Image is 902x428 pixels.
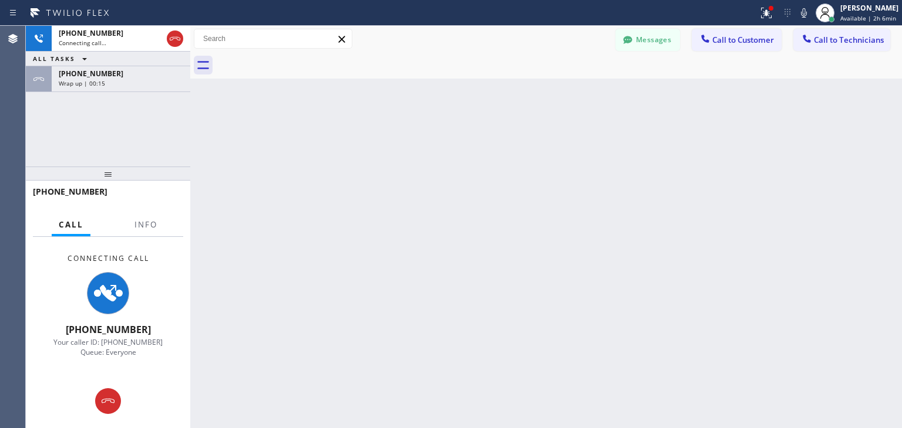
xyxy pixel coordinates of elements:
[840,3,898,13] div: [PERSON_NAME]
[26,52,99,66] button: ALL TASKS
[615,29,680,51] button: Messages
[33,55,75,63] span: ALL TASKS
[194,29,352,48] input: Search
[59,79,105,87] span: Wrap up | 00:15
[793,29,890,51] button: Call to Technicians
[52,213,90,236] button: Call
[95,388,121,414] button: Hang up
[127,213,164,236] button: Info
[59,28,123,38] span: [PHONE_NUMBER]
[33,186,107,197] span: [PHONE_NUMBER]
[167,30,183,47] button: Hang up
[840,14,896,22] span: Available | 2h 6min
[53,337,163,357] span: Your caller ID: [PHONE_NUMBER] Queue: Everyone
[59,39,106,47] span: Connecting call…
[712,35,774,45] span: Call to Customer
[59,69,123,79] span: [PHONE_NUMBER]
[814,35,884,45] span: Call to Technicians
[692,29,782,51] button: Call to Customer
[134,219,157,230] span: Info
[796,5,812,21] button: Mute
[68,253,149,263] span: Connecting Call
[66,323,151,336] span: [PHONE_NUMBER]
[59,219,83,230] span: Call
